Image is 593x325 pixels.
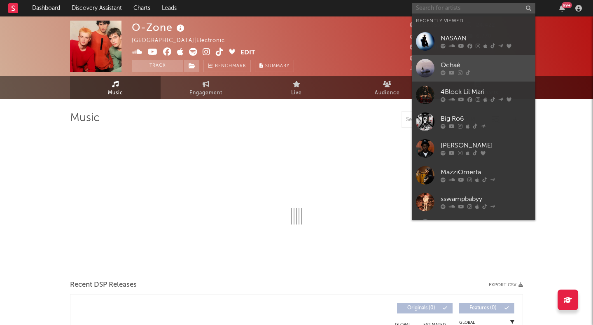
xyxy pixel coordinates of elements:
[410,45,439,50] span: 23,000
[441,87,531,97] div: 4Block Lil Mari
[441,114,531,124] div: Big Ro6
[412,189,535,215] a: sswampbabyy
[441,194,531,204] div: sswampbabyy
[410,66,458,71] span: Jump Score: 63.1
[412,55,535,82] a: Ochaè
[412,162,535,189] a: MazziOmerta
[441,168,531,178] div: MazziOmerta
[132,60,183,72] button: Track
[161,76,251,99] a: Engagement
[562,2,572,8] div: 99 +
[265,64,289,68] span: Summary
[412,82,535,108] a: 4Block Lil Mari
[559,5,565,12] button: 99+
[410,34,436,39] span: 9,486
[402,117,489,123] input: Search by song name or URL
[375,88,400,98] span: Audience
[291,88,302,98] span: Live
[70,76,161,99] a: Music
[70,280,137,290] span: Recent DSP Releases
[410,56,497,61] span: 2,981,754 Monthly Listeners
[132,36,234,46] div: [GEOGRAPHIC_DATA] | Electronic
[240,48,255,58] button: Edit
[441,34,531,44] div: NASAAN
[416,16,531,26] div: Recently Viewed
[412,28,535,55] a: NASAAN
[412,3,535,14] input: Search for artists
[441,141,531,151] div: [PERSON_NAME]
[255,60,294,72] button: Summary
[464,306,502,311] span: Features ( 0 )
[441,61,531,70] div: Ochaè
[342,76,432,99] a: Audience
[459,303,514,313] button: Features(0)
[489,283,523,288] button: Export CSV
[132,21,187,34] div: O-Zone
[203,60,251,72] a: Benchmark
[412,215,535,242] a: Simmy
[189,88,222,98] span: Engagement
[412,108,535,135] a: Big Ro6
[108,88,123,98] span: Music
[397,303,453,313] button: Originals(0)
[215,61,246,71] span: Benchmark
[251,76,342,99] a: Live
[402,306,440,311] span: Originals ( 0 )
[410,23,441,28] span: 163,353
[412,135,535,162] a: [PERSON_NAME]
